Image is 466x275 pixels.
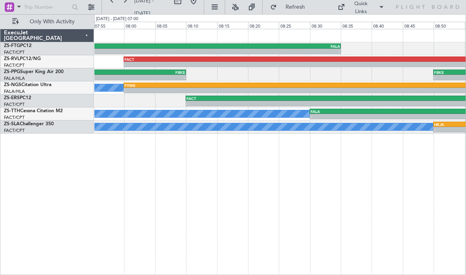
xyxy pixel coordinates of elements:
[4,43,32,48] a: ZS-FTGPC12
[4,70,20,74] span: ZS-PPG
[310,22,341,29] div: 08:30
[4,83,21,87] span: ZS-NGS
[4,75,25,81] a: FALA/HLA
[248,22,279,29] div: 08:20
[403,22,434,29] div: 08:45
[4,49,24,55] a: FACT/CPT
[186,22,217,29] div: 08:10
[217,22,248,29] div: 08:15
[434,22,464,29] div: 08:50
[4,109,63,113] a: ZS-TTHCessna Citation M2
[267,1,314,13] button: Refresh
[96,16,138,23] div: [DATE] - [DATE] 07:00
[9,15,86,28] button: Only With Activity
[21,19,83,24] span: Only With Activity
[4,70,64,74] a: ZS-PPGSuper King Air 200
[4,96,31,100] a: ZS-ERSPC12
[341,22,372,29] div: 08:35
[334,1,388,13] button: Quick Links
[32,49,340,54] div: -
[4,96,20,100] span: ZS-ERS
[93,22,124,29] div: 07:55
[32,44,340,49] div: FALA
[124,57,433,62] div: FACT
[4,128,24,134] a: FACT/CPT
[4,57,20,61] span: ZS-RVL
[155,22,186,29] div: 08:05
[124,62,433,67] div: -
[4,115,24,121] a: FACT/CPT
[4,83,51,87] a: ZS-NGSCitation Ultra
[4,57,41,61] a: ZS-RVLPC12/NG
[186,101,356,106] div: -
[4,122,20,126] span: ZS-SLA
[4,89,25,94] a: FALA/HLA
[372,22,402,29] div: 08:40
[4,102,24,107] a: FACT/CPT
[4,122,54,126] a: ZS-SLAChallenger 350
[278,4,312,10] span: Refresh
[279,22,310,29] div: 08:25
[186,96,356,101] div: FACT
[124,22,155,29] div: 08:00
[24,1,70,13] input: Trip Number
[4,62,24,68] a: FACT/CPT
[4,43,20,48] span: ZS-FTG
[4,109,20,113] span: ZS-TTH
